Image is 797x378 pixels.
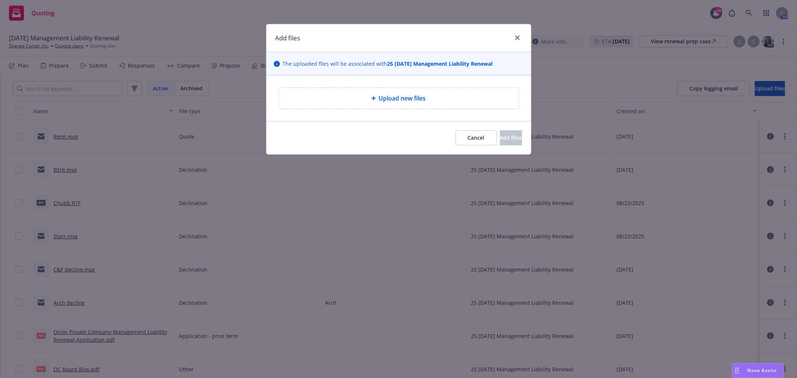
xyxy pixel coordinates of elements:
span: Upload new files [379,94,426,103]
div: Upload new files [278,87,519,109]
button: Nova Assist [732,363,784,378]
button: Add files [500,130,522,145]
span: The uploaded files will be associated with [283,60,493,68]
h1: Add files [275,33,300,43]
span: Cancel [468,134,485,141]
strong: 25 [DATE] Management Liability Renewal [387,60,493,67]
button: Cancel [455,130,497,145]
a: close [513,33,522,42]
span: Nova Assist [748,367,777,374]
span: Add files [500,134,522,141]
div: Drag to move [732,363,742,378]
